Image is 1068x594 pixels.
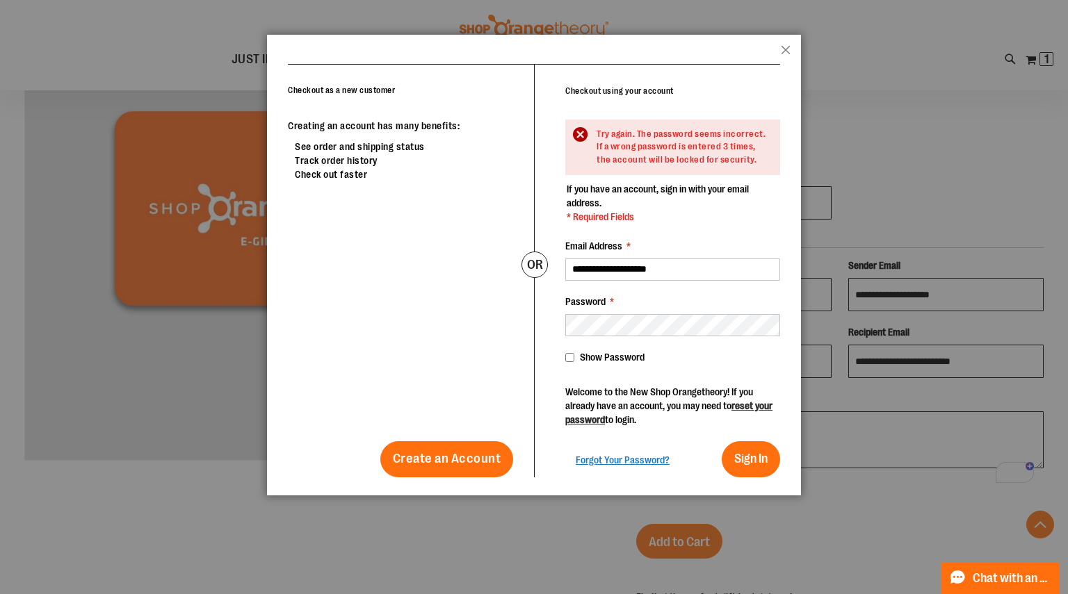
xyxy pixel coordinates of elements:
a: Create an Account [380,441,514,477]
span: Sign In [734,452,768,465]
li: Check out faster [295,167,513,181]
button: Sign In [722,441,780,477]
a: Forgot Your Password? [576,453,670,467]
a: reset your password [565,400,772,425]
strong: Checkout using your account [565,86,674,96]
span: Chat with an Expert [973,572,1051,585]
span: Forgot Your Password? [576,454,670,465]
strong: Checkout as a new customer [288,85,395,95]
span: Email Address [565,240,622,251]
p: Creating an account has many benefits: [288,119,513,133]
p: Welcome to the New Shop Orangetheory! If you already have an account, you may need to to login. [565,385,780,427]
li: Track order history [295,154,513,167]
div: or [521,251,548,278]
span: If you have an account, sign in with your email address. [567,183,749,208]
span: Password [565,296,606,307]
li: See order and shipping status [295,140,513,154]
span: * Required Fields [567,210,779,224]
div: Try again. The password seems incorrect. If a wrong password is entered 3 times, the account will... [597,128,766,167]
span: Show Password [580,352,645,363]
span: Create an Account [393,451,501,466]
button: Chat with an Expert [941,562,1060,594]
